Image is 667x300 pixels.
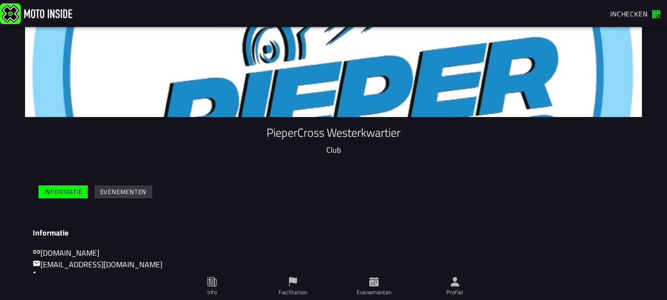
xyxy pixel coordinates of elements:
ion-label: Profiel [446,288,464,297]
a: [EMAIL_ADDRESS][DOMAIN_NAME] [33,259,162,270]
h1: PieperCross Westerkwartier [33,125,634,140]
ion-button: Informatie [39,185,88,198]
a: Inchecken [605,5,665,22]
h3: Informatie [33,228,634,237]
span: Inchecken [610,9,648,19]
a: 0625016985 [33,270,84,282]
ion-label: Evenementen [357,288,392,297]
ion-button: Evenementen [94,185,152,198]
p: Club [33,144,634,156]
ion-label: Faciliteiten [279,288,307,297]
ion-label: Info [207,288,217,297]
a: [DOMAIN_NAME] [33,247,99,259]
